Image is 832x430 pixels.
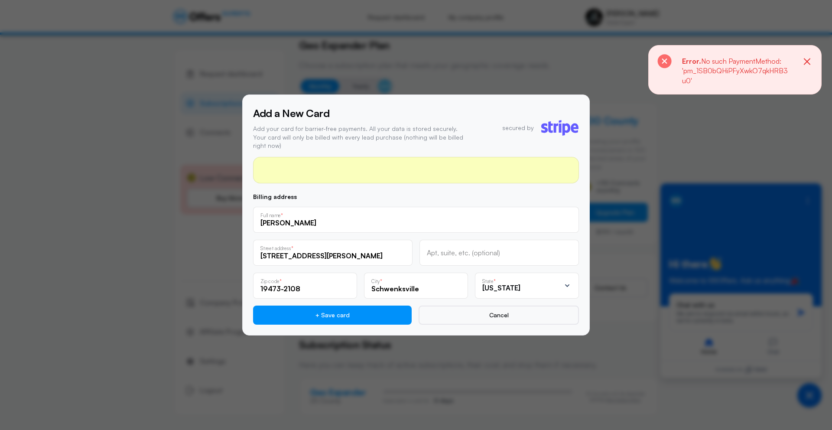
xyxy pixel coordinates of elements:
[253,306,412,325] button: + Save card
[260,246,291,251] p: Street address
[682,57,788,85] span: No such PaymentMethod: 'pm_1SB0bQHiPFyXwkO7qkHRB3u0'
[253,124,468,150] p: Add your card for barrier-free payments. All your data is stored securely. Your card will only be...
[260,166,572,174] iframe: Secure card payment input frame
[260,279,279,283] p: Zip code
[253,194,579,200] p: Billing address
[253,105,468,121] h5: Add a New Card
[482,283,520,292] span: [US_STATE]
[260,213,281,218] p: Full name
[482,279,494,283] p: State
[682,57,701,65] strong: Error.
[419,306,579,325] button: Cancel
[371,279,380,283] p: City
[502,124,534,132] p: secured by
